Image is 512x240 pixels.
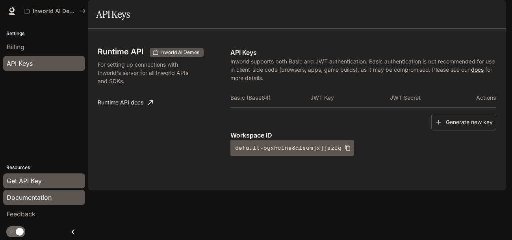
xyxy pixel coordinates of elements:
button: default-byxhcine3alsumjxjjsziq [230,140,354,156]
p: For setting up connections with Inworld's server for all Inworld APIs and SDKs. [98,60,193,85]
button: Generate new key [431,114,496,131]
div: These keys will apply to your current workspace only [150,48,204,57]
p: Inworld AI Demos [33,8,77,15]
p: Workspace ID [230,130,496,140]
h3: Runtime API [98,48,143,56]
th: JWT Key [310,88,390,107]
a: docs [471,66,484,73]
th: JWT Secret [390,88,469,107]
span: Inworld AI Demos [157,49,202,56]
p: Inworld supports both Basic and JWT authentication. Basic authentication is not recommended for u... [230,57,496,82]
h1: API Keys [96,6,130,22]
th: Basic (Base64) [230,88,310,107]
button: All workspaces [20,3,89,19]
p: API Keys [230,48,496,57]
a: Runtime API docs [95,95,156,110]
th: Actions [470,88,496,107]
